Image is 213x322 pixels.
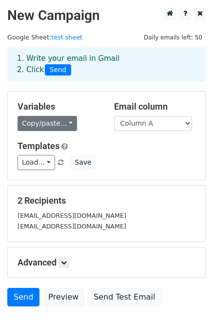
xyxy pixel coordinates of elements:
button: Save [70,155,96,170]
h5: 2 Recipients [18,195,195,206]
span: Daily emails left: 50 [140,32,206,43]
small: [EMAIL_ADDRESS][DOMAIN_NAME] [18,223,126,230]
div: 1. Write your email in Gmail 2. Click [10,53,203,76]
a: Preview [42,288,85,306]
small: Google Sheet: [7,34,82,41]
h5: Email column [114,101,196,112]
span: Send [45,64,71,76]
h5: Variables [18,101,99,112]
h2: New Campaign [7,7,206,24]
a: Templates [18,141,59,151]
a: Daily emails left: 50 [140,34,206,41]
h5: Advanced [18,257,195,268]
a: Send [7,288,39,306]
a: Send Test Email [87,288,161,306]
iframe: Chat Widget [164,275,213,322]
a: test sheet [51,34,82,41]
a: Load... [18,155,55,170]
a: Copy/paste... [18,116,77,131]
small: [EMAIL_ADDRESS][DOMAIN_NAME] [18,212,126,219]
